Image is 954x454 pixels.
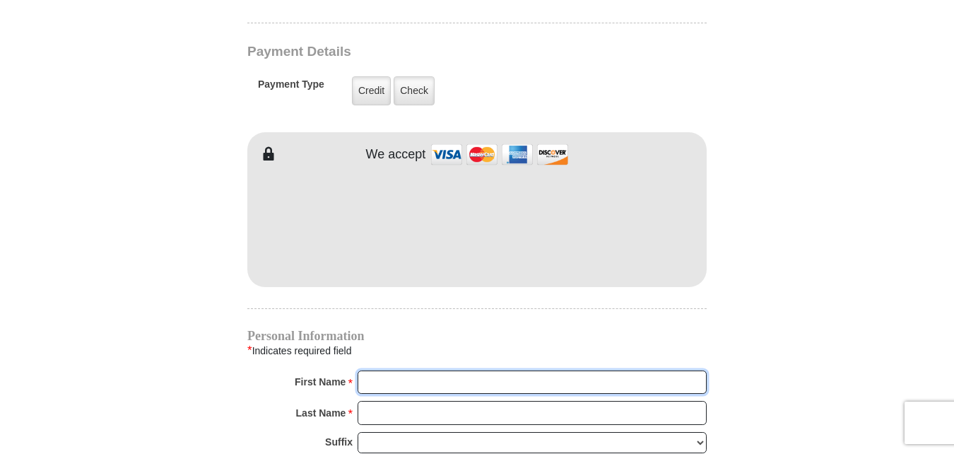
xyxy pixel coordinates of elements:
h4: We accept [366,147,426,163]
strong: First Name [295,372,346,392]
label: Credit [352,76,391,105]
h3: Payment Details [247,44,608,60]
img: credit cards accepted [429,139,570,170]
h4: Personal Information [247,330,707,342]
h5: Payment Type [258,78,324,98]
strong: Suffix [325,432,353,452]
div: Indicates required field [247,342,707,360]
label: Check [394,76,435,105]
strong: Last Name [296,403,346,423]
